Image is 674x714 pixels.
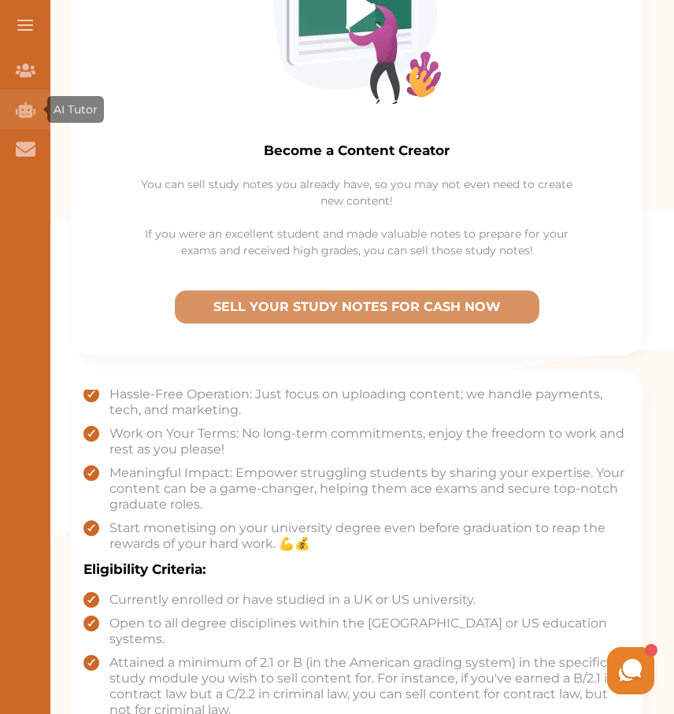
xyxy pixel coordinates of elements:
p: Become a Content Creator [71,141,643,161]
span: Open to all degree disciplines within the [GEOGRAPHIC_DATA] or US education systems. [109,616,630,647]
span: AI Tutor [54,102,98,117]
span: Currently enrolled or have studied in a UK or US university. [109,592,476,608]
p: SELL YOUR STUDY NOTES FOR CASH NOW [182,298,532,316]
button: [object Object] [175,290,539,324]
p: You can sell study notes you already have, so you may not even need to create new content! If you... [71,176,643,259]
span: Meaningful Impact: Empower struggling students by sharing your expertise. Your content can be a g... [109,465,630,512]
span: Start monetising on your university degree even before graduation to reap the rewards of your har... [109,520,630,552]
span: Work on Your Terms: No long-term commitments, enjoy the freedom to work and rest as you please! [109,426,630,457]
iframe: HelpCrunch [296,643,658,698]
h3: Eligibility Criteria: [83,560,630,580]
span: Hassle-Free Operation: Just focus on uploading content; we handle payments, tech, and marketing. [109,387,630,418]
